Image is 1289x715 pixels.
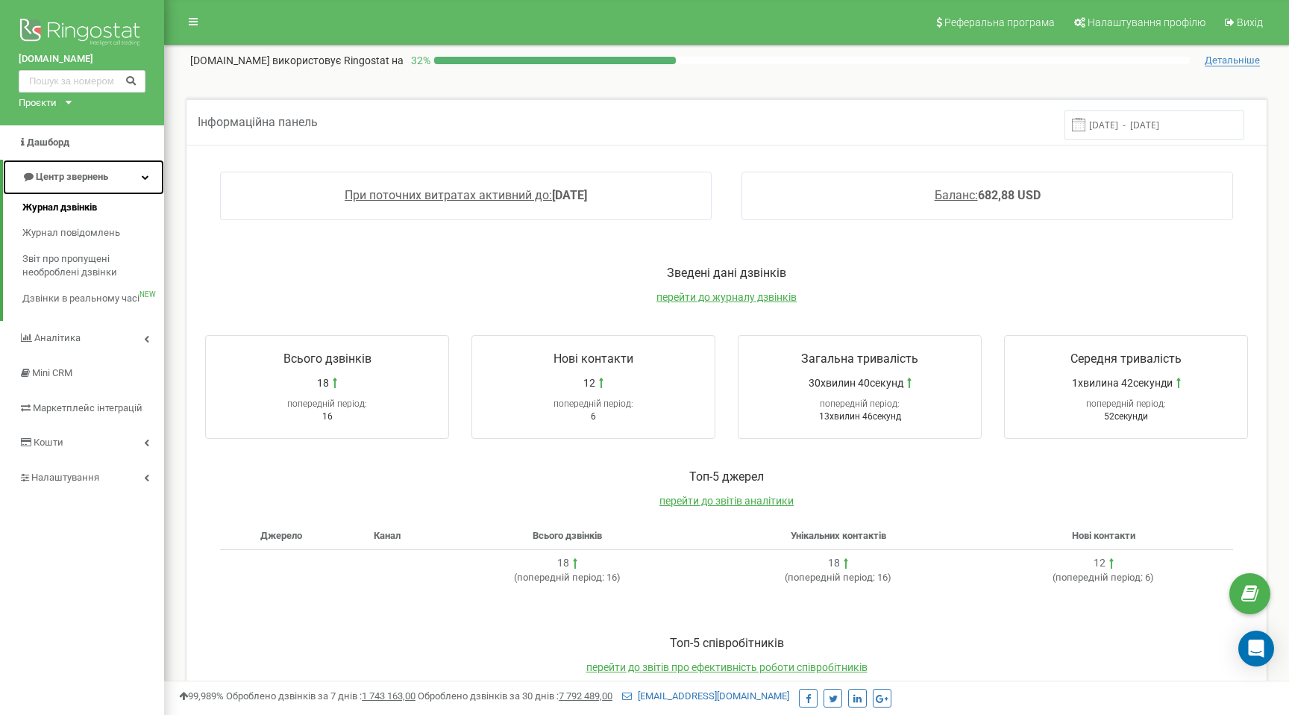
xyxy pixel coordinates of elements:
[1205,54,1260,66] span: Детальніше
[22,252,157,280] span: Звіт про пропущені необроблені дзвінки
[322,411,333,422] span: 16
[260,530,302,541] span: Джерело
[583,375,595,390] span: 12
[791,530,886,541] span: Унікальних контактів
[1070,352,1182,366] span: Середня тривалість
[19,70,145,93] input: Пошук за номером
[659,495,794,507] a: перейти до звітів аналітики
[22,246,164,286] a: Звіт про пропущені необроблені дзвінки
[1053,572,1154,583] span: ( 6 )
[283,352,371,366] span: Всього дзвінків
[1094,556,1105,571] div: 12
[287,399,367,409] span: попередній період:
[404,53,434,68] p: 32 %
[36,171,108,182] span: Центр звернень
[345,188,552,202] span: При поточних витратах активний до:
[935,188,1041,202] a: Баланс:682,88 USD
[226,690,415,702] span: Оброблено дзвінків за 7 днів :
[179,690,224,702] span: 99,989%
[819,411,901,422] span: 13хвилин 46секунд
[689,469,764,484] span: Toп-5 джерел
[1086,399,1166,409] span: попередній період:
[272,54,404,66] span: використовує Ringostat на
[22,226,120,240] span: Журнал повідомлень
[32,367,72,378] span: Mini CRM
[553,352,633,366] span: Нові контакти
[190,53,404,68] p: [DOMAIN_NAME]
[1072,530,1135,541] span: Нові контакти
[828,556,840,571] div: 18
[517,572,604,583] span: попередній період:
[31,472,99,483] span: Налаштування
[820,399,900,409] span: попередній період:
[557,556,569,571] div: 18
[317,375,329,390] span: 18
[19,96,57,110] div: Проєкти
[1072,375,1173,390] span: 1хвилина 42секунди
[586,661,868,673] a: перейти до звітів про ефективність роботи співробітників
[198,115,318,129] span: Інформаційна панель
[34,437,63,448] span: Кошти
[22,292,139,306] span: Дзвінки в реальному часі
[33,402,142,413] span: Маркетплейс інтеграцій
[1237,16,1263,28] span: Вихід
[667,266,786,280] span: Зведені дані дзвінків
[944,16,1055,28] span: Реферальна програма
[656,291,797,303] a: перейти до журналу дзвінків
[801,352,918,366] span: Загальна тривалість
[1088,16,1205,28] span: Налаштування профілю
[34,332,81,343] span: Аналiтика
[418,690,612,702] span: Оброблено дзвінків за 30 днів :
[785,572,891,583] span: ( 16 )
[559,690,612,702] u: 7 792 489,00
[374,530,401,541] span: Канал
[788,572,875,583] span: попередній період:
[514,572,621,583] span: ( 16 )
[22,286,164,312] a: Дзвінки в реальному часіNEW
[3,160,164,195] a: Центр звернень
[22,201,97,215] span: Журнал дзвінків
[19,15,145,52] img: Ringostat logo
[622,690,789,702] a: [EMAIL_ADDRESS][DOMAIN_NAME]
[1056,572,1143,583] span: попередній період:
[935,188,978,202] span: Баланс:
[1104,411,1148,422] span: 52секунди
[809,375,903,390] span: 30хвилин 40секунд
[345,188,587,202] a: При поточних витратах активний до:[DATE]
[22,220,164,246] a: Журнал повідомлень
[1238,631,1274,666] div: Open Intercom Messenger
[591,411,596,422] span: 6
[553,399,633,409] span: попередній період:
[27,137,69,148] span: Дашборд
[533,530,602,541] span: Всього дзвінків
[362,690,415,702] u: 1 743 163,00
[670,636,784,650] span: Toп-5 співробітників
[19,52,145,66] a: [DOMAIN_NAME]
[22,195,164,221] a: Журнал дзвінків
